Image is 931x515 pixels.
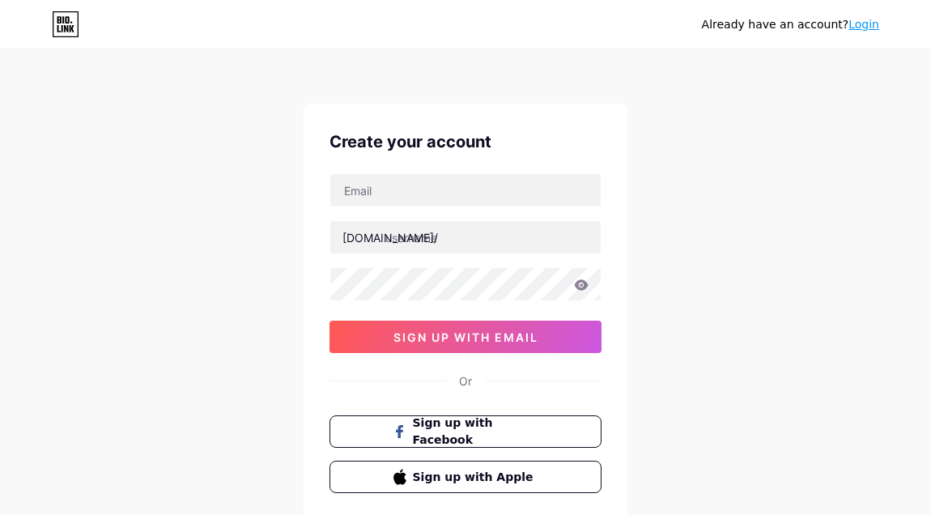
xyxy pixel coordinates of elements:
[413,415,538,449] span: Sign up with Facebook
[329,321,602,353] button: sign up with email
[329,461,602,493] button: Sign up with Apple
[459,372,472,389] div: Or
[329,130,602,154] div: Create your account
[330,174,601,206] input: Email
[393,330,538,344] span: sign up with email
[413,469,538,486] span: Sign up with Apple
[702,16,879,33] div: Already have an account?
[330,221,601,253] input: username
[848,18,879,31] a: Login
[342,229,438,246] div: [DOMAIN_NAME]/
[329,415,602,448] button: Sign up with Facebook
